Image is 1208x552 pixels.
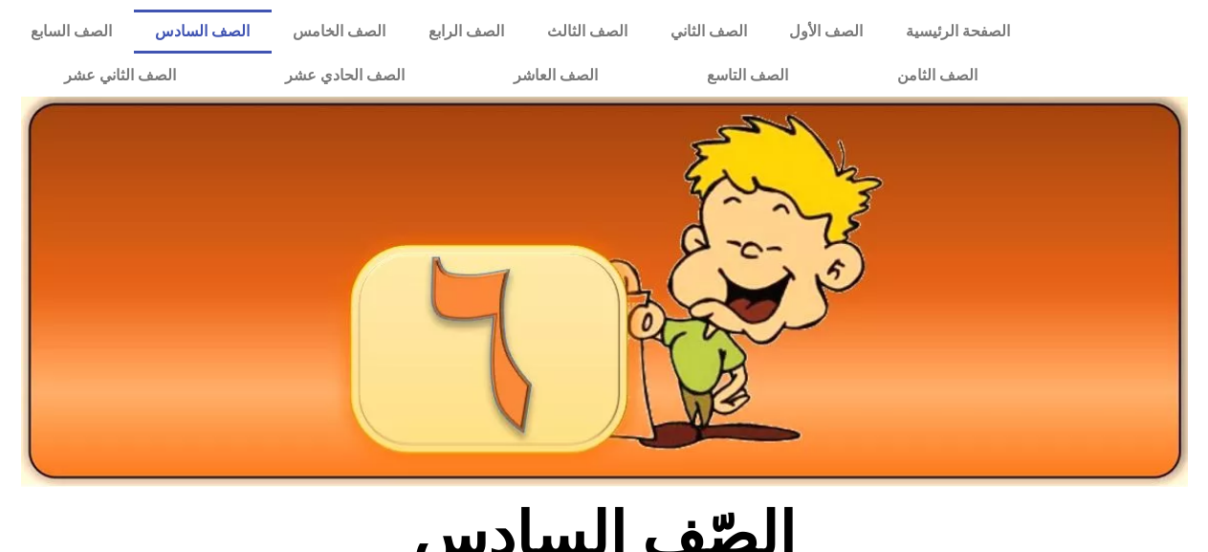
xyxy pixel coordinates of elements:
[10,10,134,54] a: الصف السابع
[525,10,648,54] a: الصف الثالث
[231,54,459,98] a: الصف الحادي عشر
[272,10,407,54] a: الصف الخامس
[459,54,652,98] a: الصف العاشر
[652,54,843,98] a: الصف التاسع
[407,10,526,54] a: الصف الرابع
[843,54,1032,98] a: الصف الثامن
[768,10,885,54] a: الصف الأول
[648,10,768,54] a: الصف الثاني
[885,10,1032,54] a: الصفحة الرئيسية
[134,10,272,54] a: الصف السادس
[10,54,231,98] a: الصف الثاني عشر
